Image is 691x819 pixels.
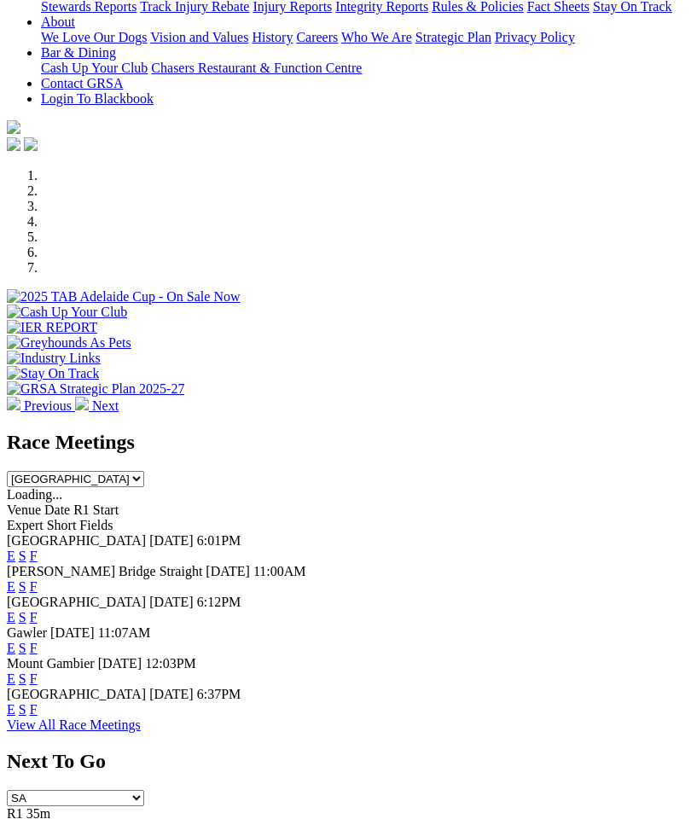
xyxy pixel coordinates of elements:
span: Expert [7,518,44,532]
span: Venue [7,502,41,517]
a: Strategic Plan [415,30,491,44]
img: Cash Up Your Club [7,305,127,320]
a: Privacy Policy [495,30,575,44]
span: 6:37PM [197,687,241,701]
span: 11:00AM [253,564,306,578]
span: [DATE] [206,564,250,578]
img: 2025 TAB Adelaide Cup - On Sale Now [7,289,241,305]
a: F [30,610,38,624]
span: Short [47,518,77,532]
div: Bar & Dining [41,61,684,76]
img: chevron-right-pager-white.svg [75,397,89,410]
a: History [252,30,293,44]
span: [GEOGRAPHIC_DATA] [7,687,146,701]
a: Next [75,398,119,413]
img: IER REPORT [7,320,97,335]
a: Who We Are [341,30,412,44]
span: Fields [79,518,113,532]
img: Stay On Track [7,366,99,381]
a: S [19,641,26,655]
a: About [41,15,75,29]
span: Gawler [7,625,47,640]
span: Previous [24,398,72,413]
img: GRSA Strategic Plan 2025-27 [7,381,184,397]
a: E [7,549,15,563]
a: S [19,702,26,717]
img: logo-grsa-white.png [7,120,20,134]
span: 12:03PM [145,656,196,671]
span: 6:12PM [197,595,241,609]
span: R1 Start [73,502,119,517]
a: E [7,610,15,624]
a: E [7,579,15,594]
a: Previous [7,398,75,413]
span: [DATE] [50,625,95,640]
a: S [19,579,26,594]
a: E [7,671,15,686]
a: S [19,671,26,686]
span: Mount Gambier [7,656,95,671]
a: Bar & Dining [41,45,116,60]
img: twitter.svg [24,137,38,151]
span: 6:01PM [197,533,241,548]
a: Contact GRSA [41,76,123,90]
span: [DATE] [149,687,194,701]
span: [DATE] [149,533,194,548]
a: Vision and Values [150,30,248,44]
a: S [19,610,26,624]
a: E [7,702,15,717]
span: [DATE] [149,595,194,609]
a: F [30,579,38,594]
a: Login To Blackbook [41,91,154,106]
a: Chasers Restaurant & Function Centre [151,61,362,75]
a: F [30,671,38,686]
span: Loading... [7,487,62,502]
img: Industry Links [7,351,101,366]
h2: Race Meetings [7,431,684,454]
a: E [7,641,15,655]
span: [PERSON_NAME] Bridge Straight [7,564,202,578]
a: View All Race Meetings [7,717,141,732]
span: [GEOGRAPHIC_DATA] [7,595,146,609]
span: 11:07AM [98,625,151,640]
img: Greyhounds As Pets [7,335,131,351]
a: We Love Our Dogs [41,30,147,44]
span: [GEOGRAPHIC_DATA] [7,533,146,548]
div: About [41,30,684,45]
a: F [30,549,38,563]
img: chevron-left-pager-white.svg [7,397,20,410]
span: [DATE] [98,656,142,671]
img: facebook.svg [7,137,20,151]
a: F [30,641,38,655]
a: Careers [296,30,338,44]
span: Next [92,398,119,413]
a: F [30,702,38,717]
h2: Next To Go [7,750,684,773]
a: S [19,549,26,563]
a: Cash Up Your Club [41,61,148,75]
span: Date [44,502,70,517]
